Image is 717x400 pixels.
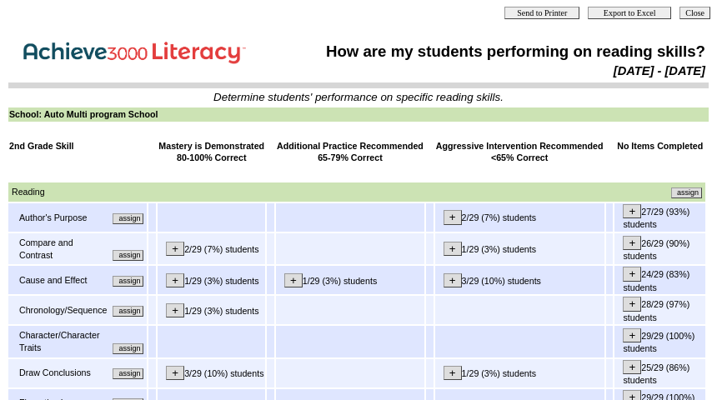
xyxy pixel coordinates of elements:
input: + [623,236,641,250]
input: Assign additional materials that assess this skill. [113,213,143,224]
td: School: Auto Multi program School [8,107,709,122]
td: 27/29 (93%) students [614,203,705,232]
td: Author's Purpose [18,211,108,225]
input: Send to Printer [504,7,579,19]
td: [DATE] - [DATE] [288,63,706,78]
input: + [166,366,184,380]
input: Assign additional materials that assess this skill. [113,276,143,287]
td: 1/29 (3%) students [158,266,265,294]
td: Additional Practice Recommended 65-79% Correct [276,139,424,165]
input: Assign additional materials that assess this skill. [113,250,143,261]
input: + [623,204,641,218]
td: 2nd Grade Skill [8,139,147,165]
input: Assign additional materials that assess this skill. [671,187,702,198]
td: 1/29 (3%) students [435,359,604,387]
img: spacer.gif [9,167,10,180]
input: + [623,360,641,374]
td: Reading [11,185,355,199]
td: Mastery is Demonstrated 80-100% Correct [158,139,265,165]
input: + [284,273,303,287]
td: Character/Character Traits [18,328,108,354]
input: + [623,267,641,281]
td: 26/29 (90%) students [614,233,705,264]
td: Aggressive Intervention Recommended <65% Correct [435,139,604,165]
input: Export to Excel [588,7,671,19]
td: 1/29 (3%) students [158,296,265,324]
td: Draw Conclusions [18,366,103,380]
td: 1/29 (3%) students [276,266,424,294]
td: Compare and Contrast [18,236,108,262]
td: 29/29 (100%) students [614,326,705,357]
td: Chronology/Sequence [18,303,108,317]
td: 3/29 (10%) students [435,266,604,294]
input: + [166,242,184,256]
td: 2/29 (7%) students [158,233,265,264]
input: + [444,242,462,256]
td: 28/29 (97%) students [614,296,705,324]
td: No Items Completed [614,139,705,165]
input: + [166,303,184,317]
input: + [444,273,462,287]
td: 1/29 (3%) students [435,233,604,264]
img: Achieve3000 Reports Logo [12,32,262,68]
td: 25/29 (86%) students [614,359,705,387]
input: Assign additional materials that assess this skill. [113,306,143,317]
td: 24/29 (83%) students [614,266,705,294]
input: Assign additional materials that assess this skill. [113,343,143,354]
input: + [623,328,641,342]
input: + [444,210,462,224]
input: Assign additional materials that assess this skill. [113,368,143,379]
input: + [166,273,184,287]
td: 2/29 (7%) students [435,203,604,232]
input: Close [679,7,710,19]
td: How are my students performing on reading skills? [288,42,706,62]
td: 3/29 (10%) students [158,359,265,387]
td: Determine students' performance on specific reading skills. [9,91,708,103]
input: + [444,366,462,380]
input: + [623,297,641,311]
td: Cause and Effect [18,273,108,287]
